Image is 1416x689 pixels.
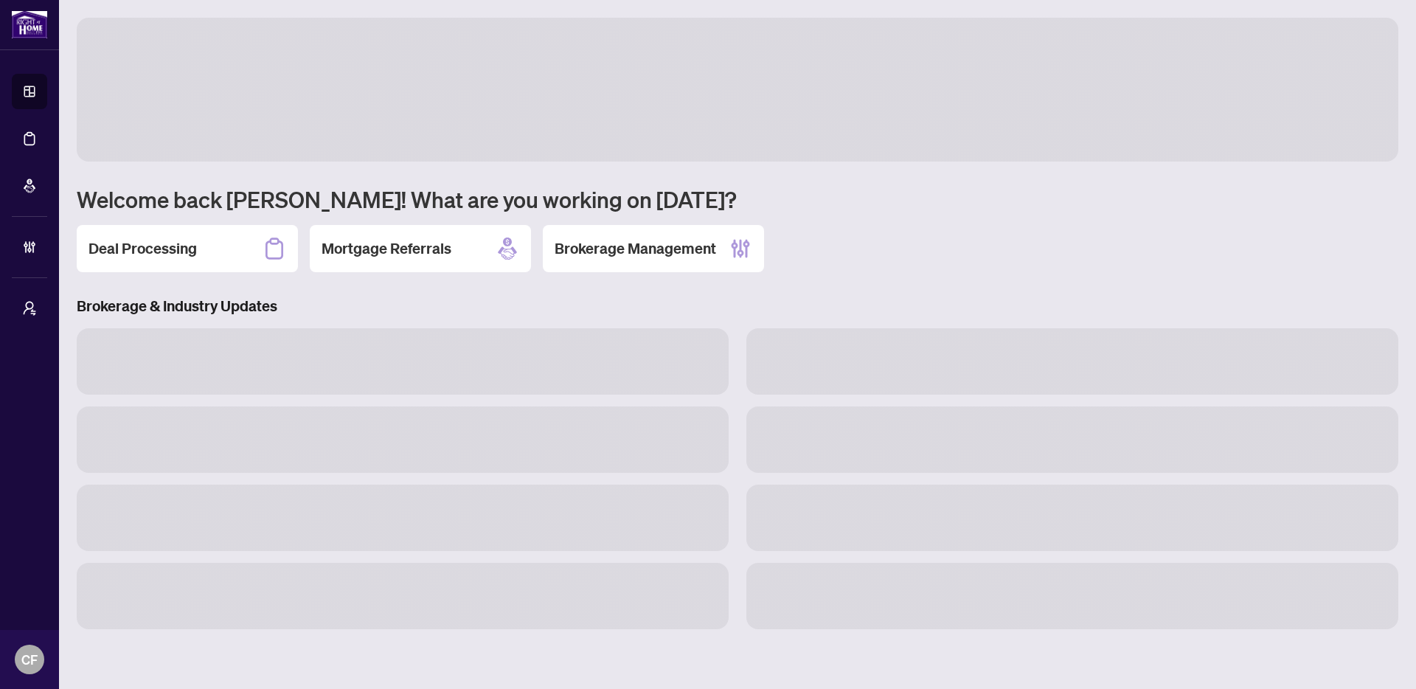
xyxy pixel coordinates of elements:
[22,301,37,316] span: user-switch
[88,238,197,259] h2: Deal Processing
[77,185,1398,213] h1: Welcome back [PERSON_NAME]! What are you working on [DATE]?
[77,296,1398,316] h3: Brokerage & Industry Updates
[21,649,38,670] span: CF
[555,238,716,259] h2: Brokerage Management
[12,11,47,38] img: logo
[322,238,451,259] h2: Mortgage Referrals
